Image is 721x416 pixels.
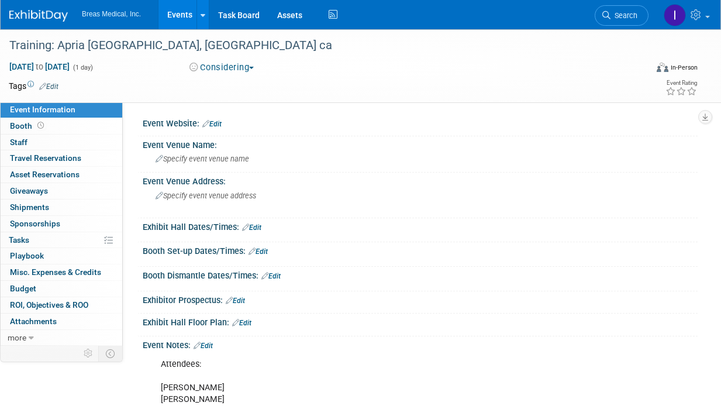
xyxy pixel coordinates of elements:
[10,186,48,195] span: Giveaways
[10,170,80,179] span: Asset Reservations
[10,317,57,326] span: Attachments
[595,5,648,26] a: Search
[1,167,122,183] a: Asset Reservations
[5,35,639,56] div: Training: Apria [GEOGRAPHIC_DATA], [GEOGRAPHIC_DATA] ca
[598,61,698,78] div: Event Format
[1,150,122,166] a: Travel Reservations
[1,330,122,346] a: more
[9,61,70,72] span: [DATE] [DATE]
[156,154,249,163] span: Specify event venue name
[10,105,75,114] span: Event Information
[232,319,251,327] a: Edit
[8,333,26,342] span: more
[226,297,245,305] a: Edit
[156,191,256,200] span: Specify event venue address
[1,102,122,118] a: Event Information
[10,267,101,277] span: Misc. Expenses & Credits
[194,342,213,350] a: Edit
[1,183,122,199] a: Giveaways
[657,63,668,72] img: Format-Inperson.png
[1,200,122,215] a: Shipments
[143,314,698,329] div: Exhibit Hall Floor Plan:
[10,284,36,293] span: Budget
[143,173,698,187] div: Event Venue Address:
[143,136,698,151] div: Event Venue Name:
[143,267,698,282] div: Booth Dismantle Dates/Times:
[242,224,261,232] a: Edit
[665,80,697,86] div: Event Rating
[1,118,122,134] a: Booth
[143,242,698,257] div: Booth Set-up Dates/Times:
[1,281,122,297] a: Budget
[610,11,637,20] span: Search
[670,63,698,72] div: In-Person
[35,121,46,130] span: Booth not reserved yet
[39,82,58,91] a: Edit
[185,61,258,74] button: Considering
[143,218,698,233] div: Exhibit Hall Dates/Times:
[249,247,268,256] a: Edit
[1,248,122,264] a: Playbook
[10,300,88,310] span: ROI, Objectives & ROO
[10,219,60,228] span: Sponsorships
[10,137,27,147] span: Staff
[1,216,122,232] a: Sponsorships
[664,4,686,26] img: Inga Dolezar
[1,297,122,313] a: ROI, Objectives & ROO
[78,346,99,361] td: Personalize Event Tab Strip
[10,251,44,260] span: Playbook
[9,235,29,245] span: Tasks
[99,346,123,361] td: Toggle Event Tabs
[202,120,222,128] a: Edit
[34,62,45,71] span: to
[143,336,698,352] div: Event Notes:
[261,272,281,280] a: Edit
[72,64,93,71] span: (1 day)
[1,135,122,150] a: Staff
[9,80,58,92] td: Tags
[1,264,122,280] a: Misc. Expenses & Credits
[9,10,68,22] img: ExhibitDay
[1,232,122,248] a: Tasks
[1,314,122,329] a: Attachments
[10,121,46,130] span: Booth
[10,202,49,212] span: Shipments
[10,153,81,163] span: Travel Reservations
[82,10,141,18] span: Breas Medical, Inc.
[143,291,698,307] div: Exhibitor Prospectus:
[143,115,698,130] div: Event Website:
